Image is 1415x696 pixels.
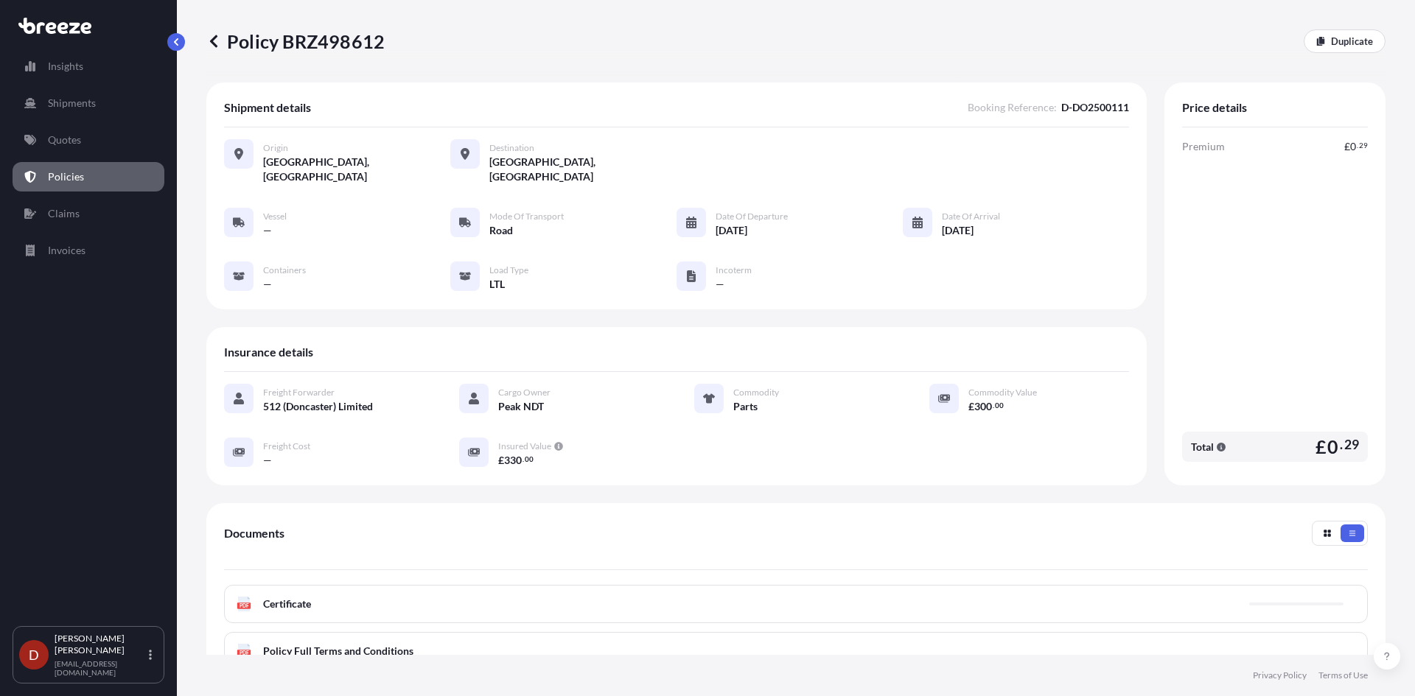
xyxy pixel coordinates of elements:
span: Road [489,223,513,238]
span: Certificate [263,597,311,611]
span: Peak NDT [498,399,544,414]
span: . [523,457,524,462]
span: Vessel [263,211,287,222]
p: Policy BRZ498612 [206,29,385,53]
span: . [993,403,994,408]
span: [GEOGRAPHIC_DATA], [GEOGRAPHIC_DATA] [263,155,450,184]
span: 330 [504,455,522,465]
span: 29 [1344,440,1359,449]
a: Privacy Policy [1253,669,1307,681]
text: PDF [240,650,249,655]
text: PDF [240,603,249,608]
span: Destination [489,142,534,154]
p: [PERSON_NAME] [PERSON_NAME] [55,633,146,656]
span: Date of Arrival [942,211,1000,222]
span: 300 [974,401,992,412]
span: [DATE] [942,223,974,238]
span: 29 [1359,143,1368,148]
span: Booking Reference : [968,100,1057,115]
span: D-DO2500111 [1061,100,1129,115]
span: £ [498,455,504,465]
span: Parts [733,399,758,414]
span: Insurance details [224,345,313,359]
span: Insured Value [498,440,551,452]
span: Documents [224,526,284,541]
span: Incoterm [716,264,752,276]
a: Quotes [13,125,164,155]
span: Commodity [733,387,779,398]
span: — [716,277,724,292]
span: Premium [1182,139,1225,154]
a: Insights [13,52,164,81]
span: Commodity Value [968,387,1037,398]
span: Shipment details [224,100,311,115]
span: Containers [263,264,306,276]
span: 0 [1350,141,1356,152]
span: Freight Cost [263,440,310,452]
span: £ [1316,437,1327,456]
p: Shipments [48,96,96,110]
span: Mode of Transport [489,211,564,222]
p: Insights [48,59,83,74]
span: £ [1344,141,1350,152]
span: [GEOGRAPHIC_DATA], [GEOGRAPHIC_DATA] [489,155,677,184]
span: . [1357,143,1358,148]
span: Load Type [489,264,528,276]
span: 00 [525,457,534,462]
p: [EMAIL_ADDRESS][DOMAIN_NAME] [55,659,146,677]
span: 0 [1327,437,1338,456]
span: Total [1191,440,1214,454]
a: PDFPolicy Full Terms and Conditions [224,632,1368,670]
span: Origin [263,142,288,154]
span: Price details [1182,100,1247,115]
span: LTL [489,277,505,292]
p: Invoices [48,243,85,258]
p: Quotes [48,133,81,147]
span: Date of Departure [716,211,788,222]
span: 512 (Doncaster) Limited [263,399,373,414]
span: D [29,647,39,662]
a: Policies [13,162,164,191]
span: Cargo Owner [498,387,551,398]
p: Policies [48,169,84,184]
span: Freight Forwarder [263,387,335,398]
a: Claims [13,199,164,228]
span: Policy Full Terms and Conditions [263,644,413,658]
a: Duplicate [1304,29,1386,53]
p: Duplicate [1331,34,1373,49]
a: Terms of Use [1318,669,1368,681]
a: Invoices [13,236,164,265]
span: — [263,277,272,292]
p: Claims [48,206,80,221]
span: . [1340,440,1343,449]
span: 00 [995,403,1004,408]
a: Shipments [13,88,164,118]
span: [DATE] [716,223,747,238]
span: — [263,453,272,468]
span: — [263,223,272,238]
span: £ [968,401,974,412]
